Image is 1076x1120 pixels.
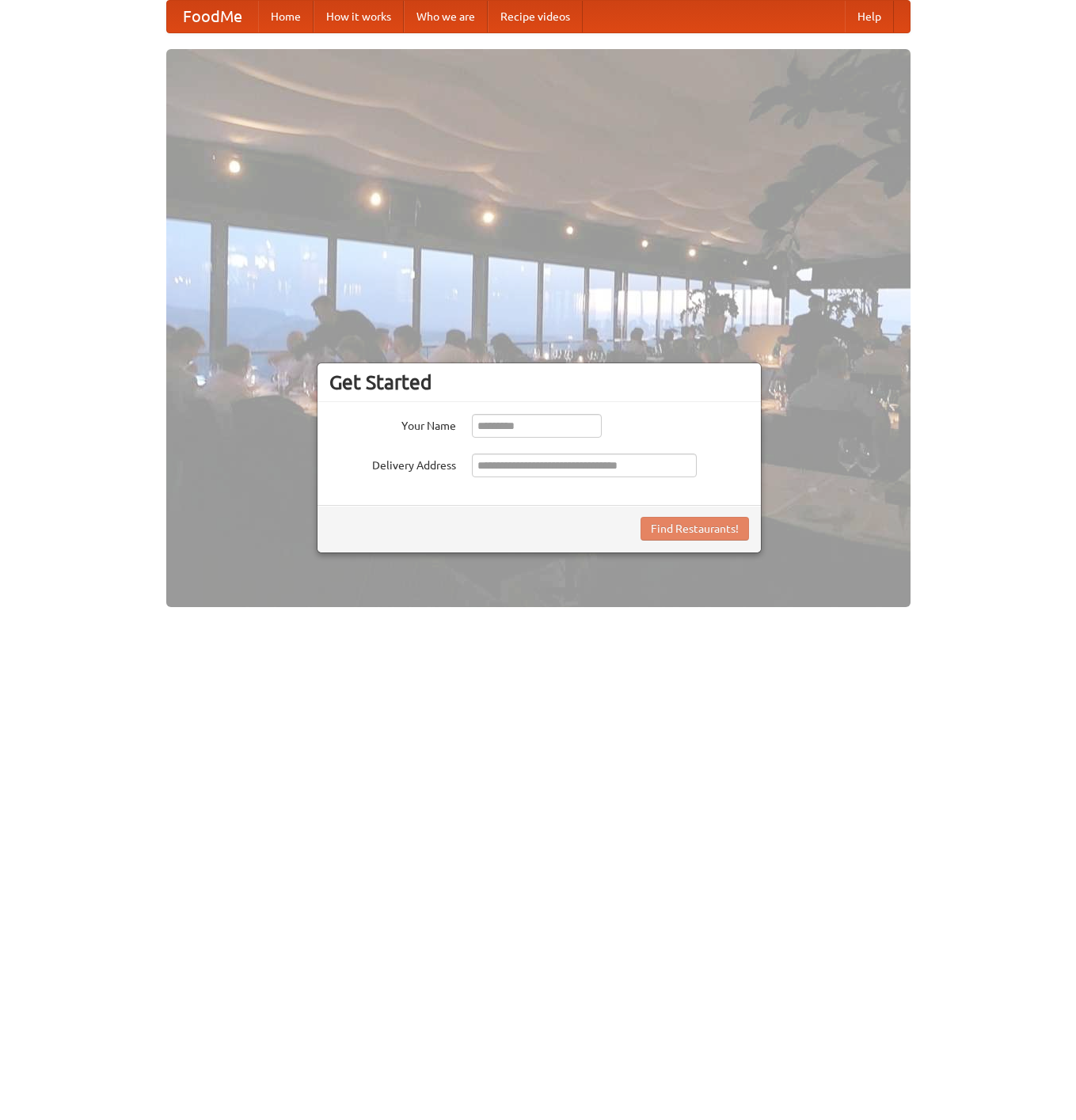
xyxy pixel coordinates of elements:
[258,1,314,32] a: Home
[314,1,404,32] a: How it works
[329,370,749,394] h3: Get Started
[329,414,456,434] label: Your Name
[641,517,749,541] button: Find Restaurants!
[329,454,456,473] label: Delivery Address
[167,1,258,32] a: FoodMe
[845,1,894,32] a: Help
[488,1,583,32] a: Recipe videos
[404,1,488,32] a: Who we are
